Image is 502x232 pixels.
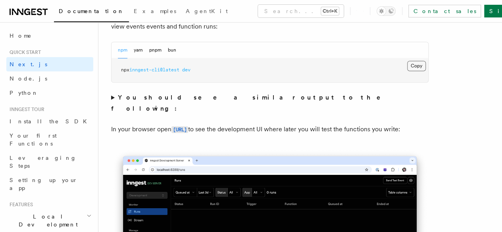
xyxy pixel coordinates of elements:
[121,67,129,73] span: npx
[6,71,93,86] a: Node.js
[6,201,33,208] span: Features
[258,5,344,17] button: Search...Ctrl+K
[10,75,47,82] span: Node.js
[10,90,38,96] span: Python
[6,173,93,195] a: Setting up your app
[6,213,87,228] span: Local Development
[134,8,176,14] span: Examples
[182,67,190,73] span: dev
[111,92,429,114] summary: You should see a similar output to the following:
[10,177,78,191] span: Setting up your app
[59,8,124,14] span: Documentation
[149,42,162,58] button: pnpm
[134,42,143,58] button: yarn
[171,126,188,133] code: [URL]
[6,128,93,151] a: Your first Functions
[6,209,93,232] button: Local Development
[377,6,396,16] button: Toggle dark mode
[54,2,129,22] a: Documentation
[6,114,93,128] a: Install the SDK
[129,2,181,21] a: Examples
[10,155,77,169] span: Leveraging Steps
[6,86,93,100] a: Python
[129,67,179,73] span: inngest-cli@latest
[321,7,339,15] kbd: Ctrl+K
[6,106,44,113] span: Inngest tour
[171,125,188,133] a: [URL]
[10,32,32,40] span: Home
[181,2,233,21] a: AgentKit
[6,151,93,173] a: Leveraging Steps
[10,61,47,67] span: Next.js
[6,29,93,43] a: Home
[111,94,392,112] strong: You should see a similar output to the following:
[408,5,481,17] a: Contact sales
[118,42,127,58] button: npm
[6,49,41,56] span: Quick start
[10,118,92,125] span: Install the SDK
[10,132,57,147] span: Your first Functions
[186,8,228,14] span: AgentKit
[111,124,429,135] p: In your browser open to see the development UI where later you will test the functions you write:
[6,57,93,71] a: Next.js
[407,61,426,71] button: Copy
[168,42,176,58] button: bun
